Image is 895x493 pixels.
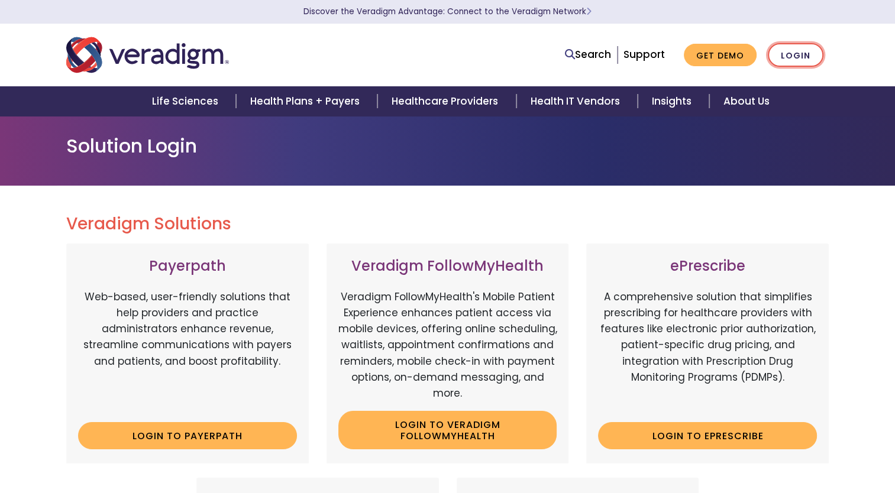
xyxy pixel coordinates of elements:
[377,86,516,116] a: Healthcare Providers
[638,86,709,116] a: Insights
[768,43,823,67] a: Login
[66,135,829,157] h1: Solution Login
[66,214,829,234] h2: Veradigm Solutions
[598,422,817,449] a: Login to ePrescribe
[78,289,297,413] p: Web-based, user-friendly solutions that help providers and practice administrators enhance revenu...
[516,86,638,116] a: Health IT Vendors
[236,86,377,116] a: Health Plans + Payers
[303,6,592,17] a: Discover the Veradigm Advantage: Connect to the Veradigm NetworkLearn More
[586,6,592,17] span: Learn More
[598,289,817,413] p: A comprehensive solution that simplifies prescribing for healthcare providers with features like ...
[623,47,665,61] a: Support
[338,289,557,401] p: Veradigm FollowMyHealth's Mobile Patient Experience enhances patient access via mobile devices, o...
[598,258,817,275] h3: ePrescribe
[338,258,557,275] h3: Veradigm FollowMyHealth
[78,258,297,275] h3: Payerpath
[78,422,297,449] a: Login to Payerpath
[66,35,229,74] img: Veradigm logo
[684,44,757,67] a: Get Demo
[138,86,236,116] a: Life Sciences
[709,86,784,116] a: About Us
[338,411,557,449] a: Login to Veradigm FollowMyHealth
[565,47,611,63] a: Search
